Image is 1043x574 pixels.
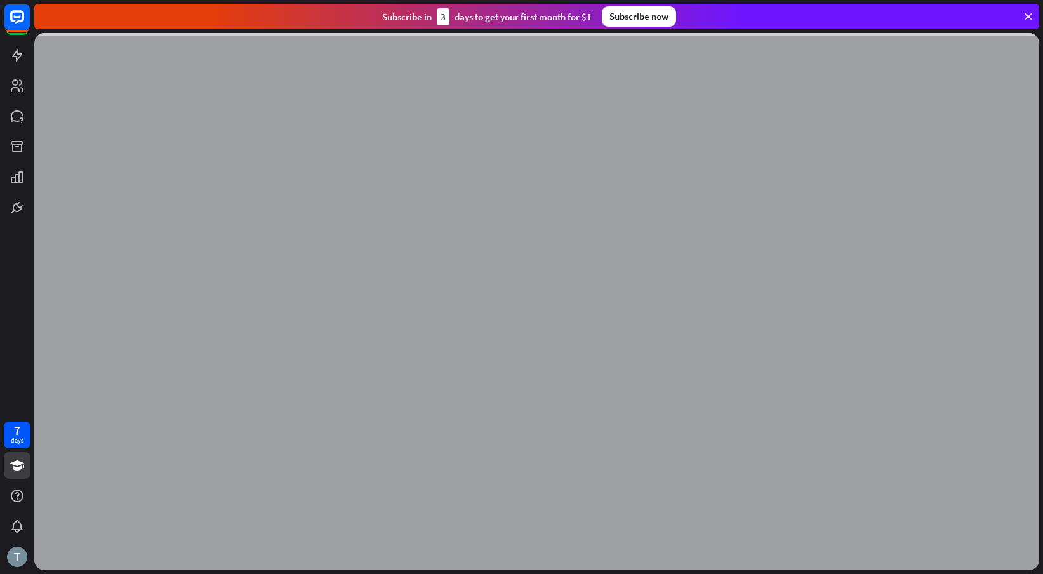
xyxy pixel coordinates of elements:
div: Subscribe in days to get your first month for $1 [382,8,592,25]
a: 7 days [4,422,30,448]
div: days [11,436,23,445]
div: 3 [437,8,449,25]
div: 7 [14,425,20,436]
div: Subscribe now [602,6,676,27]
